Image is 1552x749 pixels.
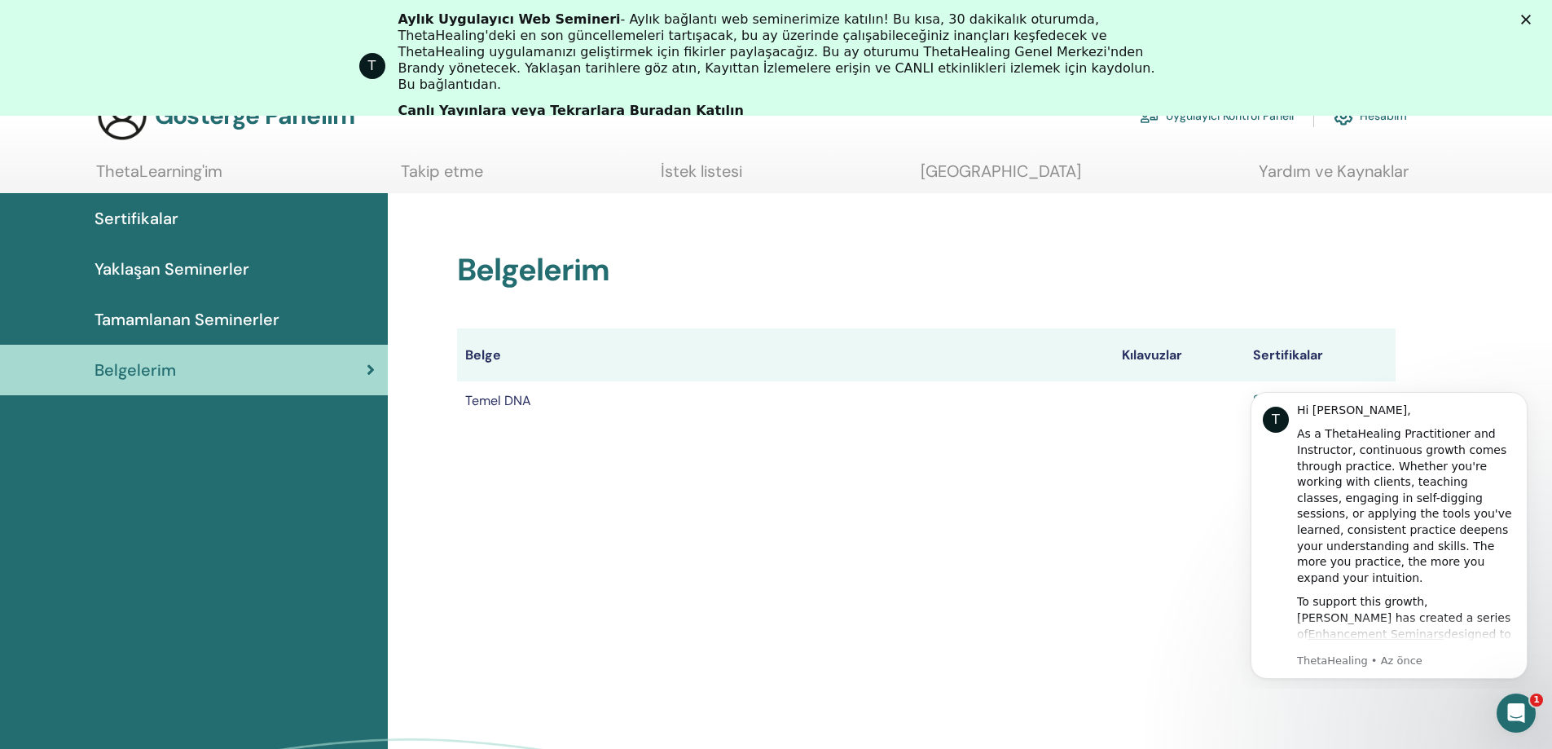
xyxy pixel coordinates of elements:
img: chalkboard-teacher.svg [1140,108,1159,123]
a: Uygulayıcı Kontrol Paneli [1140,98,1294,134]
font: Temel DNA [465,392,531,409]
font: 1 [1533,694,1540,705]
a: Takip etme [401,161,483,193]
font: Belgelerim [457,249,609,290]
font: - Aylık bağlantı web seminerimize katılın! Bu kısa, 30 dakikalık oturumda, ThetaHealing'deki en s... [398,11,1155,92]
p: Message from ThetaHealing, sent Az önce [71,276,289,291]
a: Yardım ve Kaynaklar [1259,161,1409,193]
div: ThetaHealing için profil resmi [359,53,385,79]
font: Canlı Yayınlara veya Tekrarlara Buradan Katılın [398,103,744,118]
font: Aylık Uygulayıcı Web Semineri [398,11,621,27]
a: İstek listesi [661,161,742,193]
font: Tamamlanan Seminerler [95,309,279,330]
a: Canlı Yayınlara veya Tekrarlara Buradan Katılın [398,103,744,121]
iframe: Intercom canlı sohbet [1497,694,1536,733]
div: To support this growth, [PERSON_NAME] has created a series of designed to help you refine your kn... [71,217,289,393]
font: Uygulayıcı Kontrol Paneli [1166,109,1294,124]
a: ThetaLearning'im [96,161,222,193]
font: Belge [465,346,501,363]
a: Enhancement Seminars [82,250,218,263]
font: Yardım ve Kaynaklar [1259,161,1409,182]
a: Hesabım [1334,98,1407,134]
img: cog.svg [1334,102,1353,130]
div: Kapat [1521,15,1537,24]
font: Sertifikalar [1253,346,1323,363]
font: T [368,58,376,73]
font: Belgelerim [95,359,176,381]
font: Sertifikalar [95,208,178,229]
font: [GEOGRAPHIC_DATA] [921,161,1081,182]
font: Kılavuzlar [1122,346,1182,363]
img: generic-user-icon.jpg [96,90,148,142]
font: Takip etme [401,161,483,182]
font: Hesabım [1360,109,1407,124]
font: ThetaLearning'im [96,161,222,182]
font: Yaklaşan Seminerler [95,258,249,280]
a: [GEOGRAPHIC_DATA] [921,161,1081,193]
font: İstek listesi [661,161,742,182]
iframe: Intercom bildirimleri mesajı [1226,377,1552,689]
